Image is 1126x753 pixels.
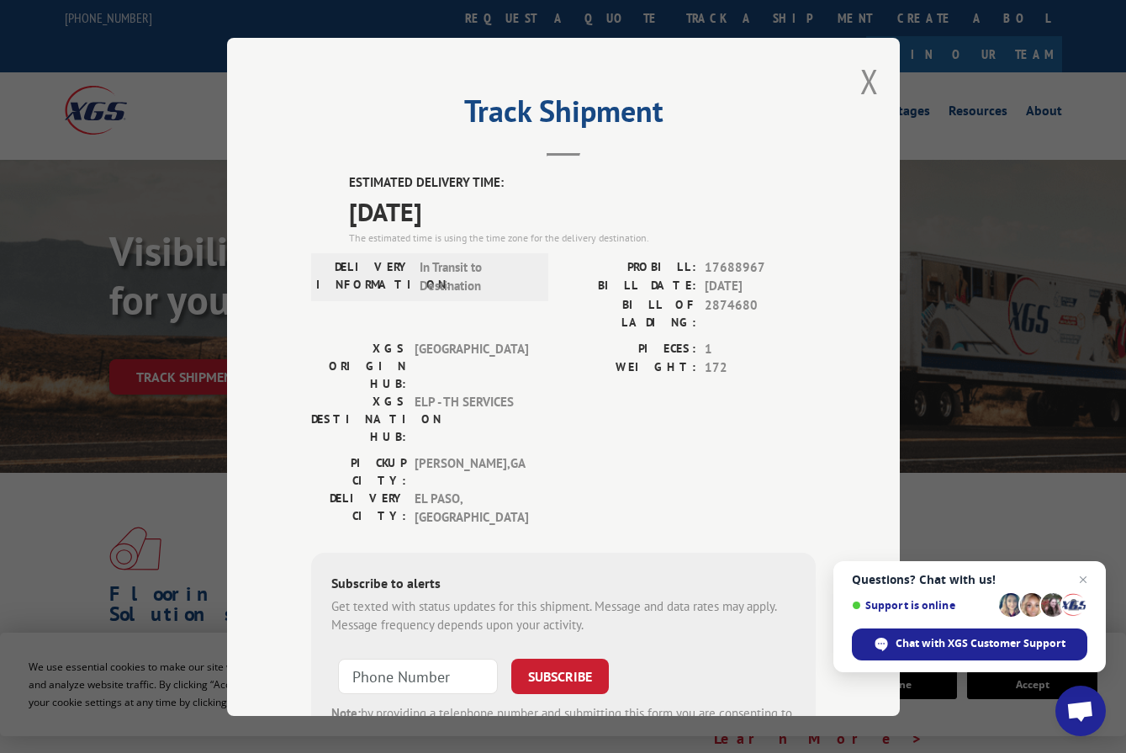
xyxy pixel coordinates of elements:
h2: Track Shipment [311,99,816,131]
span: In Transit to Destination [420,257,533,295]
label: DELIVERY INFORMATION: [316,257,411,295]
span: [DATE] [349,192,816,230]
input: Phone Number [338,658,498,693]
label: XGS ORIGIN HUB: [311,339,406,392]
button: Close modal [860,59,879,103]
strong: Note: [331,704,361,720]
label: WEIGHT: [563,358,696,378]
div: The estimated time is using the time zone for the delivery destination. [349,230,816,245]
div: Get texted with status updates for this shipment. Message and data rates may apply. Message frequ... [331,597,796,634]
span: ELP - TH SERVICES [415,392,528,445]
span: [DATE] [705,277,816,296]
span: 172 [705,358,816,378]
label: BILL OF LADING: [563,295,696,331]
label: PROBILL: [563,257,696,277]
span: [PERSON_NAME] , GA [415,453,528,489]
span: 1 [705,339,816,358]
span: Chat with XGS Customer Support [896,636,1065,651]
button: SUBSCRIBE [511,658,609,693]
label: BILL DATE: [563,277,696,296]
span: Support is online [852,599,993,612]
span: 2874680 [705,295,816,331]
span: 17688967 [705,257,816,277]
label: PICKUP CITY: [311,453,406,489]
div: Subscribe to alerts [331,572,796,597]
div: Open chat [1055,686,1106,736]
div: Chat with XGS Customer Support [852,628,1087,660]
span: Questions? Chat with us! [852,573,1087,586]
label: ESTIMATED DELIVERY TIME: [349,173,816,193]
span: [GEOGRAPHIC_DATA] [415,339,528,392]
span: EL PASO , [GEOGRAPHIC_DATA] [415,489,528,527]
span: Close chat [1073,570,1093,590]
label: XGS DESTINATION HUB: [311,392,406,445]
label: DELIVERY CITY: [311,489,406,527]
label: PIECES: [563,339,696,358]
